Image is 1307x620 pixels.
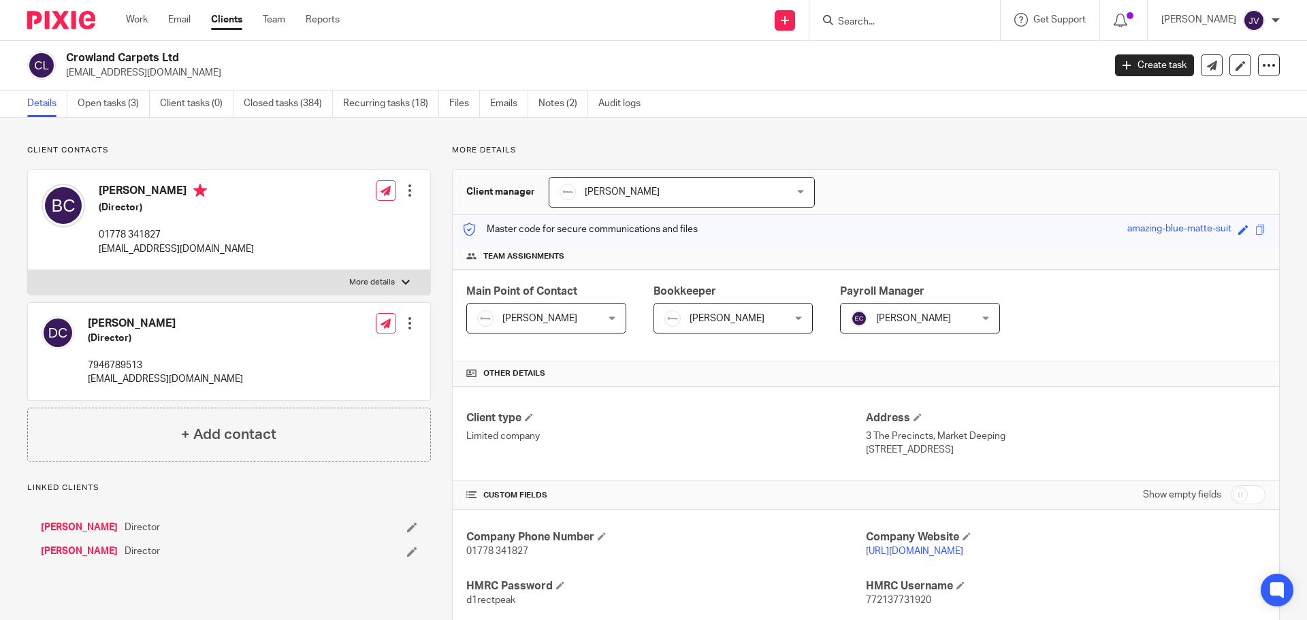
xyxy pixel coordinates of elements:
[851,310,867,327] img: svg%3E
[466,530,866,544] h4: Company Phone Number
[466,490,866,501] h4: CUSTOM FIELDS
[66,51,889,65] h2: Crowland Carpets Ltd
[538,91,588,117] a: Notes (2)
[99,242,254,256] p: [EMAIL_ADDRESS][DOMAIN_NAME]
[88,331,243,345] h5: (Director)
[349,277,395,288] p: More details
[27,483,431,493] p: Linked clients
[1115,54,1194,76] a: Create task
[88,372,243,386] p: [EMAIL_ADDRESS][DOMAIN_NAME]
[449,91,480,117] a: Files
[126,13,148,27] a: Work
[41,521,118,534] a: [PERSON_NAME]
[42,184,85,227] img: svg%3E
[690,314,764,323] span: [PERSON_NAME]
[466,411,866,425] h4: Client type
[244,91,333,117] a: Closed tasks (384)
[263,13,285,27] a: Team
[1143,488,1221,502] label: Show empty fields
[664,310,681,327] img: Infinity%20Logo%20with%20Whitespace%20.png
[840,286,924,297] span: Payroll Manager
[837,16,959,29] input: Search
[598,91,651,117] a: Audit logs
[1033,15,1086,25] span: Get Support
[653,286,716,297] span: Bookkeeper
[866,579,1265,593] h4: HMRC Username
[866,411,1265,425] h4: Address
[866,546,963,556] a: [URL][DOMAIN_NAME]
[27,51,56,80] img: svg%3E
[866,443,1265,457] p: [STREET_ADDRESS]
[66,66,1095,80] p: [EMAIL_ADDRESS][DOMAIN_NAME]
[466,286,577,297] span: Main Point of Contact
[27,145,431,156] p: Client contacts
[866,595,931,605] span: 772137731920
[466,185,535,199] h3: Client manager
[585,187,660,197] span: [PERSON_NAME]
[78,91,150,117] a: Open tasks (3)
[463,223,698,236] p: Master code for secure communications and files
[125,521,160,534] span: Director
[490,91,528,117] a: Emails
[477,310,494,327] img: Infinity%20Logo%20with%20Whitespace%20.png
[42,316,74,349] img: svg%3E
[466,595,515,605] span: d1rectpeak
[125,544,160,558] span: Director
[502,314,577,323] span: [PERSON_NAME]
[876,314,951,323] span: [PERSON_NAME]
[99,228,254,242] p: 01778 341827
[160,91,233,117] a: Client tasks (0)
[1161,13,1236,27] p: [PERSON_NAME]
[466,429,866,443] p: Limited company
[452,145,1280,156] p: More details
[99,201,254,214] h5: (Director)
[99,184,254,201] h4: [PERSON_NAME]
[1127,222,1231,238] div: amazing-blue-matte-suit
[483,251,564,262] span: Team assignments
[466,546,528,556] span: 01778 341827
[343,91,439,117] a: Recurring tasks (18)
[306,13,340,27] a: Reports
[866,530,1265,544] h4: Company Website
[483,368,545,379] span: Other details
[181,424,276,445] h4: + Add contact
[560,184,576,200] img: Infinity%20Logo%20with%20Whitespace%20.png
[168,13,191,27] a: Email
[41,544,118,558] a: [PERSON_NAME]
[88,316,243,331] h4: [PERSON_NAME]
[211,13,242,27] a: Clients
[88,359,243,372] p: 7946789513
[866,429,1265,443] p: 3 The Precincts, Market Deeping
[193,184,207,197] i: Primary
[1243,10,1265,31] img: svg%3E
[27,11,95,29] img: Pixie
[466,579,866,593] h4: HMRC Password
[27,91,67,117] a: Details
